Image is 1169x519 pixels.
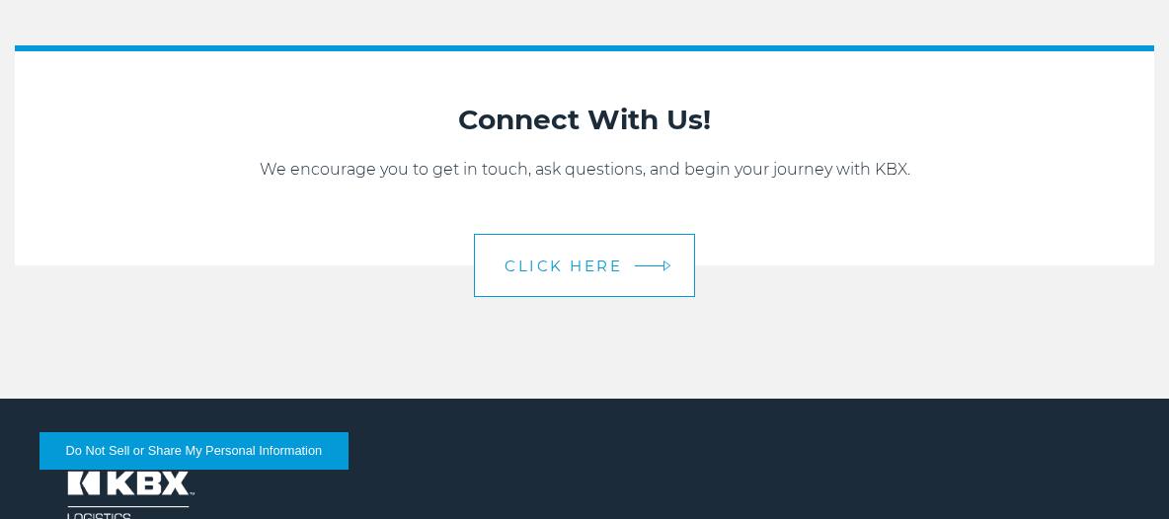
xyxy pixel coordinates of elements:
[505,259,622,273] span: CLICK HERE
[474,234,695,297] a: CLICK HERE arrow arrow
[35,101,1134,138] h2: Connect With Us!
[39,432,349,470] button: Do Not Sell or Share My Personal Information
[35,158,1134,182] p: We encourage you to get in touch, ask questions, and begin your journey with KBX.
[663,260,671,271] img: arrow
